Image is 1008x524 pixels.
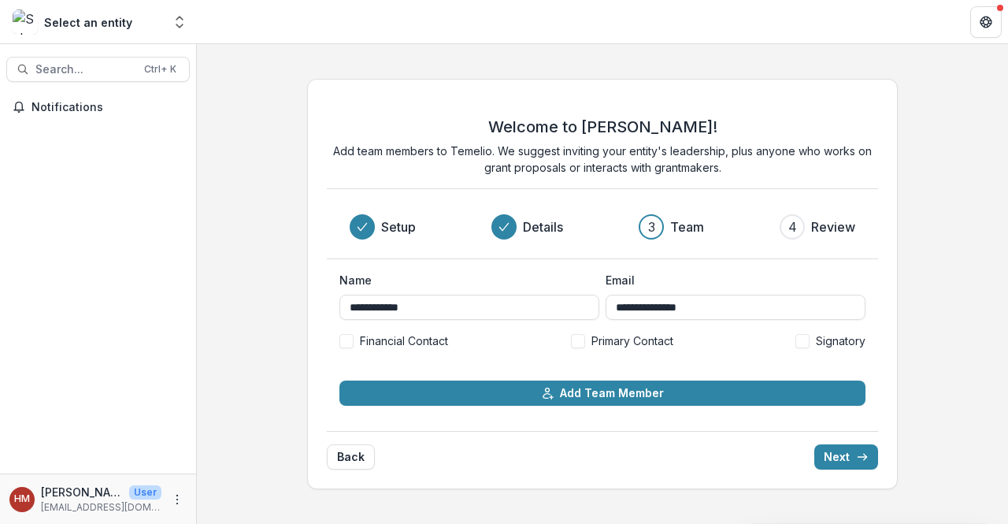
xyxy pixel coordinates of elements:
[814,444,878,470] button: Next
[670,217,704,236] h3: Team
[35,63,135,76] span: Search...
[41,500,161,515] p: [EMAIL_ADDRESS][DOMAIN_NAME]
[44,14,132,31] div: Select an entity
[488,117,717,136] h2: Welcome to [PERSON_NAME]!
[141,61,180,78] div: Ctrl + K
[13,9,38,35] img: Select an entity
[169,6,191,38] button: Open entity switcher
[6,95,190,120] button: Notifications
[129,485,161,500] p: User
[6,57,190,82] button: Search...
[606,272,856,288] label: Email
[811,217,855,236] h3: Review
[339,272,590,288] label: Name
[816,333,865,349] span: Signatory
[327,143,878,176] p: Add team members to Temelio. We suggest inviting your entity's leadership, plus anyone who works ...
[327,444,375,470] button: Back
[14,494,30,504] div: Haile Martin
[970,6,1002,38] button: Get Help
[360,333,448,349] span: Financial Contact
[41,484,123,500] p: [PERSON_NAME]
[523,217,563,236] h3: Details
[339,381,865,406] button: Add Team Member
[350,214,855,240] div: Progress
[381,217,416,236] h3: Setup
[168,490,187,509] button: More
[648,217,655,236] div: 3
[788,217,797,236] div: 4
[31,101,183,114] span: Notifications
[591,333,673,349] span: Primary Contact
